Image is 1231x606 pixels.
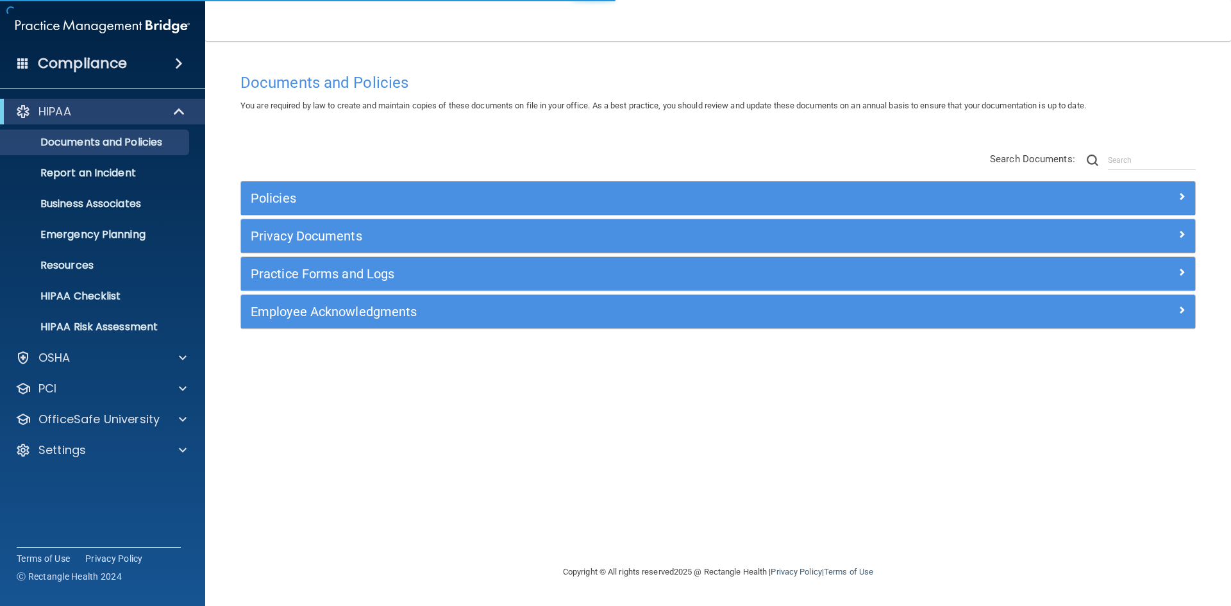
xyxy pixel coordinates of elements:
a: Terms of Use [17,552,70,565]
p: OSHA [38,350,71,366]
img: PMB logo [15,13,190,39]
p: HIPAA Checklist [8,290,183,303]
img: ic-search.3b580494.png [1087,155,1098,166]
h5: Privacy Documents [251,229,947,243]
p: Resources [8,259,183,272]
a: Privacy Policy [85,552,143,565]
a: PCI [15,381,187,396]
input: Search [1108,151,1196,170]
a: Policies [251,188,1185,208]
h5: Practice Forms and Logs [251,267,947,281]
span: You are required by law to create and maintain copies of these documents on file in your office. ... [240,101,1086,110]
h5: Employee Acknowledgments [251,305,947,319]
p: Documents and Policies [8,136,183,149]
a: Practice Forms and Logs [251,264,1185,284]
a: OSHA [15,350,187,366]
h4: Compliance [38,55,127,72]
p: PCI [38,381,56,396]
span: Search Documents: [990,153,1075,165]
p: Report an Incident [8,167,183,180]
p: Settings [38,442,86,458]
h4: Documents and Policies [240,74,1196,91]
p: OfficeSafe University [38,412,160,427]
a: Settings [15,442,187,458]
p: HIPAA [38,104,71,119]
a: OfficeSafe University [15,412,187,427]
a: Privacy Documents [251,226,1185,246]
p: HIPAA Risk Assessment [8,321,183,333]
a: Privacy Policy [771,567,821,577]
p: Business Associates [8,198,183,210]
span: Ⓒ Rectangle Health 2024 [17,570,122,583]
a: HIPAA [15,104,186,119]
a: Employee Acknowledgments [251,301,1185,322]
h5: Policies [251,191,947,205]
div: Copyright © All rights reserved 2025 @ Rectangle Health | | [484,551,952,593]
p: Emergency Planning [8,228,183,241]
a: Terms of Use [824,567,873,577]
